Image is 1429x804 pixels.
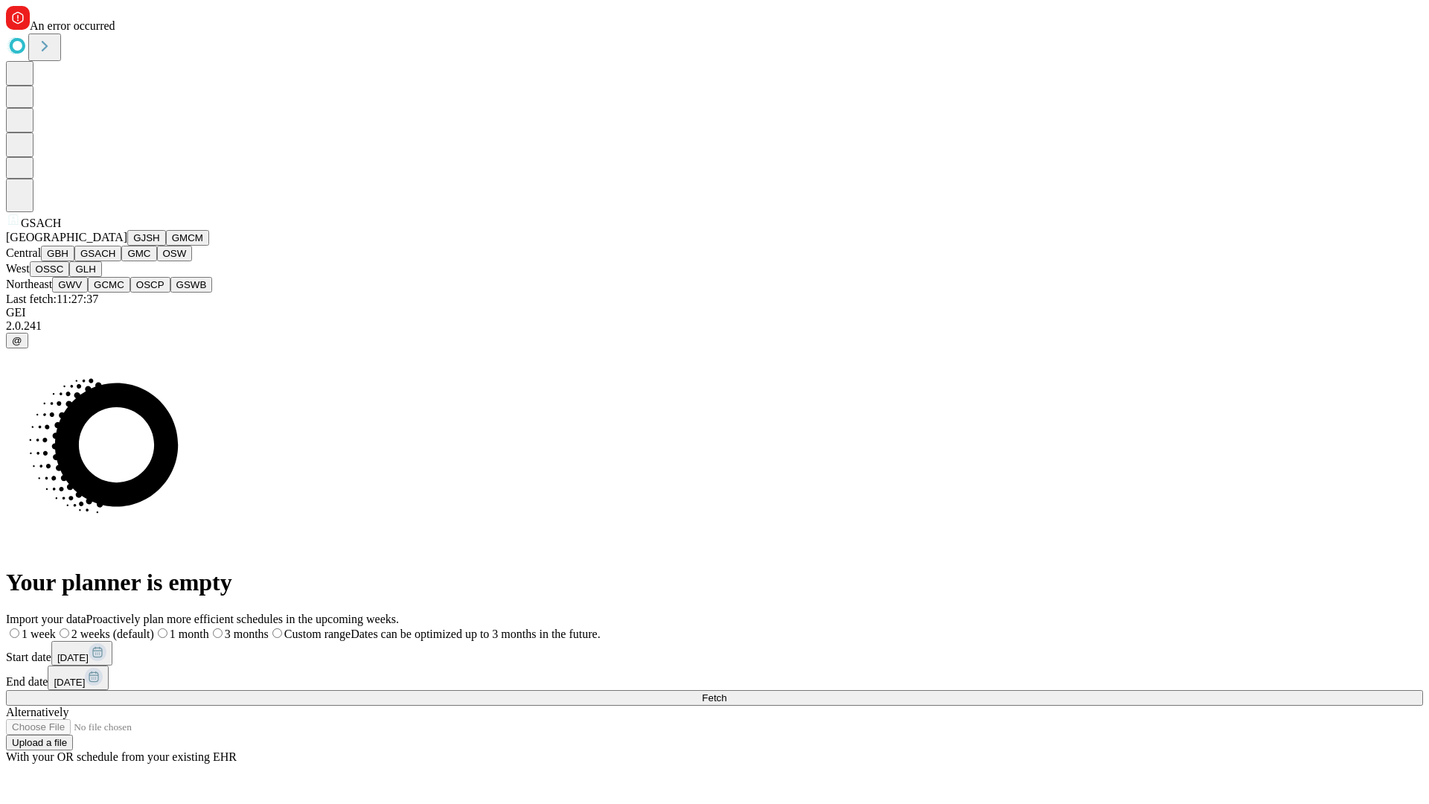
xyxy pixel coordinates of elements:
span: [DATE] [54,677,85,688]
span: 2 weeks (default) [71,628,154,640]
input: 1 month [158,628,167,638]
span: Dates can be optimized up to 3 months in the future. [351,628,600,640]
span: [DATE] [57,652,89,663]
input: Custom rangeDates can be optimized up to 3 months in the future. [272,628,282,638]
span: @ [12,335,22,346]
span: Last fetch: 11:27:37 [6,293,98,305]
span: Proactively plan more efficient schedules in the upcoming weeks. [86,613,399,625]
button: GSWB [170,277,213,293]
input: 1 week [10,628,19,638]
button: GMC [121,246,156,261]
button: GWV [52,277,88,293]
span: 1 week [22,628,56,640]
span: An error occurred [30,19,115,32]
button: OSSC [30,261,70,277]
input: 2 weeks (default) [60,628,69,638]
span: GSACH [21,217,61,229]
button: GLH [69,261,101,277]
h1: Your planner is empty [6,569,1423,596]
button: [DATE] [48,666,109,690]
button: Fetch [6,690,1423,706]
span: Fetch [702,692,726,703]
span: [GEOGRAPHIC_DATA] [6,231,127,243]
span: Alternatively [6,706,68,718]
span: Import your data [6,613,86,625]
button: GJSH [127,230,166,246]
div: GEI [6,306,1423,319]
button: Upload a file [6,735,73,750]
span: 1 month [170,628,209,640]
span: Custom range [284,628,351,640]
span: Central [6,246,41,259]
button: OSCP [130,277,170,293]
button: GSACH [74,246,121,261]
button: GCMC [88,277,130,293]
span: 3 months [225,628,269,640]
span: Northeast [6,278,52,290]
span: West [6,262,30,275]
span: With your OR schedule from your existing EHR [6,750,237,763]
div: Start date [6,641,1423,666]
button: GBH [41,246,74,261]
div: 2.0.241 [6,319,1423,333]
div: End date [6,666,1423,690]
input: 3 months [213,628,223,638]
button: @ [6,333,28,348]
button: GMCM [166,230,209,246]
button: [DATE] [51,641,112,666]
button: OSW [157,246,193,261]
